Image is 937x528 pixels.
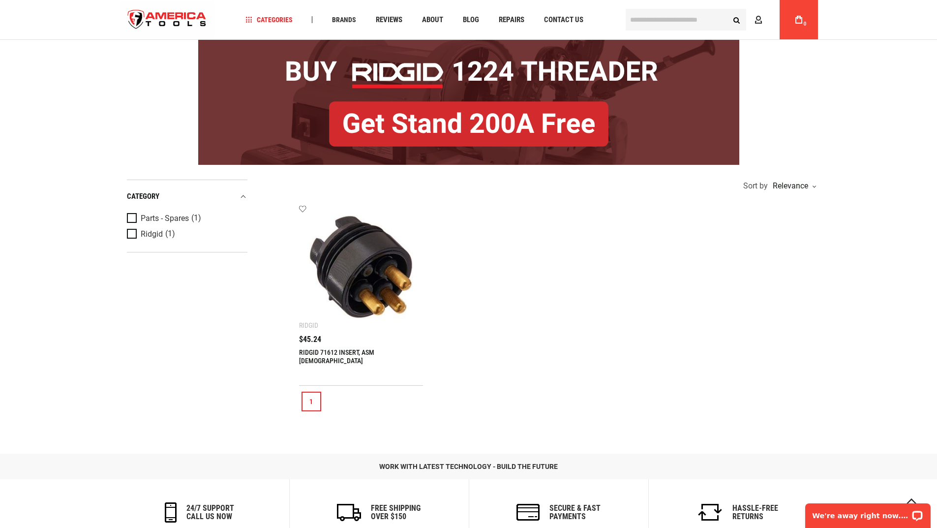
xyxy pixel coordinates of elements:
a: Ridgid (1) [127,229,245,240]
span: Ridgid [141,230,163,239]
a: BOGO: Buy RIDGID® 1224 Threader, Get Stand 200A Free! [198,34,739,42]
a: Repairs [494,13,529,27]
h6: 24/7 support call us now [186,504,234,521]
a: store logo [120,1,215,38]
span: (1) [165,230,175,238]
span: (1) [191,214,201,222]
iframe: LiveChat chat widget [799,497,937,528]
span: $45.24 [299,336,321,343]
img: BOGO: Buy RIDGID® 1224 Threader, Get Stand 200A Free! [198,34,739,165]
span: Blog [463,16,479,24]
div: Ridgid [299,321,318,329]
a: Parts - Spares (1) [127,213,245,224]
img: America Tools [120,1,215,38]
h6: Hassle-Free Returns [732,504,778,521]
a: About [418,13,448,27]
button: Search [727,10,746,29]
span: Sort by [743,182,768,190]
a: Brands [328,13,361,27]
span: Parts - Spares [141,214,189,223]
img: RIDGID 71612 INSERT, ASM MALE [309,215,414,319]
a: Blog [458,13,484,27]
a: Contact Us [540,13,588,27]
span: Repairs [499,16,524,24]
span: Categories [245,16,293,23]
a: 1 [302,392,321,411]
div: Product Filters [127,180,247,252]
span: 0 [804,21,807,27]
div: category [127,190,247,203]
h6: Free Shipping Over $150 [371,504,421,521]
div: Relevance [770,182,816,190]
span: Contact Us [544,16,583,24]
span: About [422,16,443,24]
a: RIDGID 71612 INSERT, ASM [DEMOGRAPHIC_DATA] [299,348,374,365]
h6: secure & fast payments [549,504,601,521]
a: Reviews [371,13,407,27]
a: Categories [241,13,297,27]
span: Reviews [376,16,402,24]
span: Brands [332,16,356,23]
